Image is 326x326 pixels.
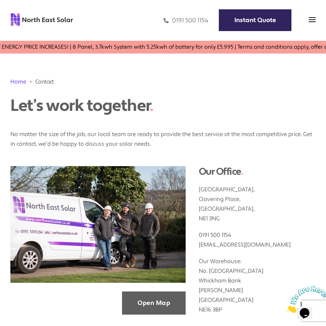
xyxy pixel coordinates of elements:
[29,78,32,86] img: 211688_forward_arrow_icon.svg
[10,78,26,85] a: Home
[199,231,231,239] a: 0191 500 1154
[150,95,153,116] span: .
[35,78,54,86] span: Contact
[3,3,6,9] span: 1
[199,178,316,223] p: [GEOGRAPHIC_DATA], Clavering Place, [GEOGRAPHIC_DATA], NE1 3NG
[199,250,316,315] p: Our Warehouse: No. [GEOGRAPHIC_DATA] Whickham Bank [PERSON_NAME] [GEOGRAPHIC_DATA] NE16 3BP
[283,283,326,316] iframe: chat widget
[199,166,316,178] h2: Our Office
[122,291,186,315] a: Open Map
[309,16,316,23] img: menu icon
[219,9,291,31] a: Instant Quote
[164,17,208,25] a: 0191 500 1154
[164,17,169,25] img: phone icon
[3,3,46,30] img: Chat attention grabber
[199,241,291,248] a: [EMAIL_ADDRESS][DOMAIN_NAME]
[10,96,270,116] h1: Let’s work together
[241,165,243,178] span: .
[10,123,316,149] p: No matter the size of the job, our local team are ready to provide the best service at the most c...
[10,13,73,26] img: north east solar logo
